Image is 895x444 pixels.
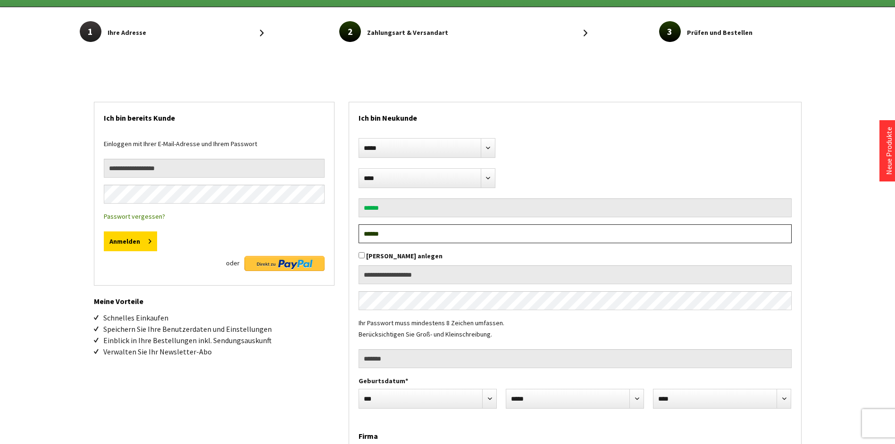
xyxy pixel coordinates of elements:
li: Einblick in Ihre Bestellungen inkl. Sendungsauskunft [103,335,335,346]
label: Geburtsdatum* [359,375,792,386]
span: 3 [659,21,681,42]
span: Prüfen und Bestellen [687,27,753,38]
h2: Ich bin Neukunde [359,102,792,129]
h2: Ich bin bereits Kunde [104,102,325,129]
span: Zahlungsart & Versandart [367,27,448,38]
img: Direkt zu PayPal Button [244,256,325,271]
span: 2 [339,21,361,42]
a: Neue Produkte [884,127,894,175]
div: Ihr Passwort muss mindestens 8 Zeichen umfassen. Berücksichtigen Sie Groß- und Kleinschreibung. [359,317,792,349]
span: oder [226,256,240,270]
span: 1 [80,21,101,42]
a: Passwort vergessen? [104,212,165,221]
div: Einloggen mit Ihrer E-Mail-Adresse und Ihrem Passwort [104,138,325,159]
li: Speichern Sie Ihre Benutzerdaten und Einstellungen [103,323,335,335]
span: Ihre Adresse [108,27,146,38]
h2: Meine Vorteile [94,286,335,307]
button: Anmelden [104,231,157,251]
li: Verwalten Sie Ihr Newsletter-Abo [103,346,335,357]
li: Schnelles Einkaufen [103,312,335,323]
label: [PERSON_NAME] anlegen [366,252,443,260]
